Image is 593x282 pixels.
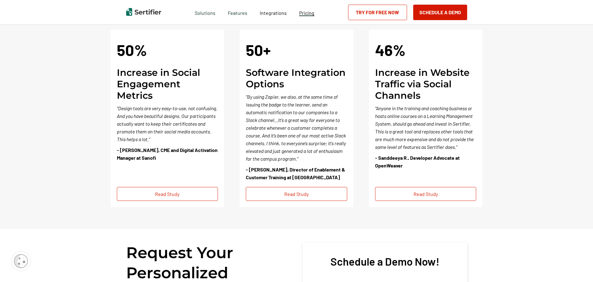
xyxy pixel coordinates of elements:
button: Read Study [375,187,476,201]
span: Pricing [299,10,314,16]
h3: Software Integration Options [246,67,347,90]
a: Try for Free Now [348,5,407,20]
p: “Design tools are very easy-to-use, not confusing. And you have beautiful designs. Our participan... [117,104,218,143]
img: Sertifier | Digital Credentialing Platform [126,8,161,16]
p: 46% [375,36,405,64]
button: Schedule a Demo [413,5,467,20]
span: Solutions [195,8,215,16]
p: 50% [117,36,147,64]
button: Read Study [117,187,218,201]
span: Integrations [260,10,287,16]
span: Features [228,8,247,16]
iframe: Chat Widget [562,252,593,282]
button: Read Study [246,187,347,201]
p: - Sanddeeya R., Developer Advocate at OpenWeaver [375,154,476,169]
p: - [PERSON_NAME], Director of Enablement & Customer Training at [GEOGRAPHIC_DATA] [246,166,347,181]
p: “By using Zapier, we also, at the same time of issuing the badge to the learner, send an automati... [246,93,347,163]
img: Cookie Popup Icon [14,254,28,268]
p: - [PERSON_NAME], CME and Digital Activation Manager at Sanofi [117,146,218,162]
h3: Increase in Website Traffic via Social Channels [375,67,476,101]
p: “Anyone in the training and coaching business or hosts online courses on a Learning Management Sy... [375,104,476,151]
h3: Increase in Social Engagement Metrics [117,67,218,101]
a: Pricing [299,8,314,16]
p: 50+ [246,36,271,64]
span: Schedule a Demo Now! [330,255,440,267]
a: Integrations [260,8,287,16]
